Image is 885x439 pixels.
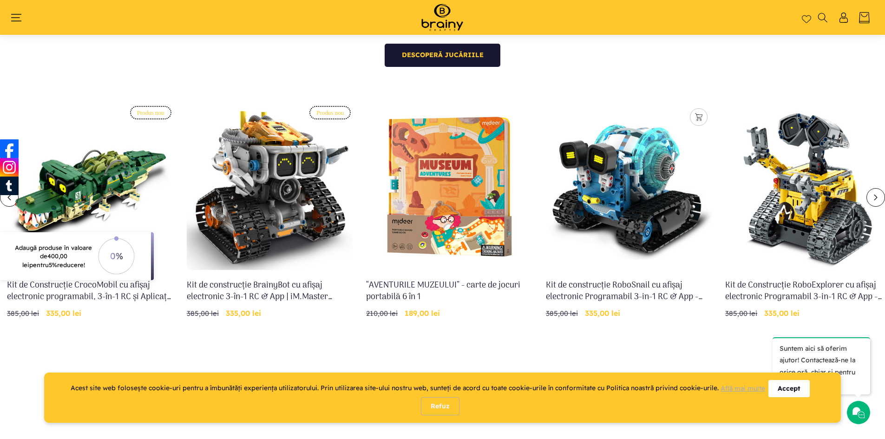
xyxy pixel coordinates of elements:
[773,337,870,394] p: Suntem aici să oferim ajutor! Contactează-ne la orice oră, chiar și pentru un simplu salut!
[187,280,354,303] a: Kit de construcție BrainyBot cu afișaj electronic 3-în-1 RC & App | iM.Master (8056)
[412,2,472,33] img: Brainy Crafts
[366,280,533,303] a: “AVENTURILE MUZEULUI” - carte de jocuri portabilă 6 în 1
[49,261,57,269] span: 5%
[768,380,810,397] div: Accept
[13,243,94,269] p: Adaugă produse în valoare de pentru reducere!
[690,108,708,126] button: Adăugați în [GEOGRAPHIC_DATA]
[721,384,765,393] a: Află mai multe
[385,44,500,67] a: Descoperă jucăriile
[71,382,768,394] div: Acest site web folosește cookie-uri pentru a îmbunătăți experiența utilizatorului. Prin utilizare...
[695,113,702,121] span: Adăugați în [GEOGRAPHIC_DATA]
[15,13,26,23] summary: Meniu
[546,280,713,303] a: Kit de construcție RoboSnail cu afișaj electronic Programabil 3-in-1 RC & App - iM.Master (8059)
[852,406,865,419] img: Chat icon
[866,188,885,207] button: Glisare la dreapta
[817,13,828,23] summary: Căutați
[421,397,459,415] div: Refuz
[7,280,174,303] a: Kit de Construcție CrocoMobil cu afișaj electronic programabil, 3-în-1 RC și Aplicație | iM-Maste...
[110,250,123,262] text: 0%
[802,13,811,22] a: Wishlist page link
[22,252,67,268] span: 400,00 lei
